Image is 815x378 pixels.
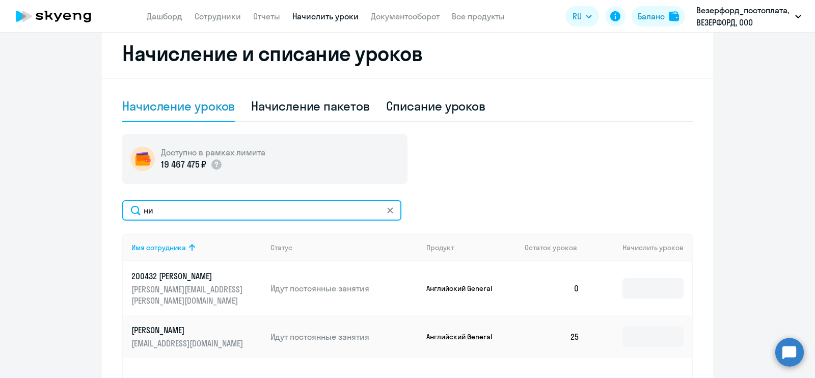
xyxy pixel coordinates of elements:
[517,315,588,358] td: 25
[147,11,182,21] a: Дашборд
[270,283,418,294] p: Идут постоянные занятия
[565,6,599,26] button: RU
[195,11,241,21] a: Сотрудники
[270,331,418,342] p: Идут постоянные занятия
[161,158,206,171] p: 19 467 475 ₽
[270,243,418,252] div: Статус
[386,98,486,114] div: Списание уроков
[131,284,246,306] p: [PERSON_NAME][EMAIL_ADDRESS][PERSON_NAME][DOMAIN_NAME]
[669,11,679,21] img: balance
[131,243,262,252] div: Имя сотрудника
[426,243,517,252] div: Продукт
[122,41,693,66] h2: Начисление и списание уроков
[253,11,280,21] a: Отчеты
[131,243,186,252] div: Имя сотрудника
[251,98,369,114] div: Начисление пакетов
[525,243,588,252] div: Остаток уроков
[452,11,505,21] a: Все продукты
[292,11,359,21] a: Начислить уроки
[131,338,246,349] p: [EMAIL_ADDRESS][DOMAIN_NAME]
[573,10,582,22] span: RU
[696,4,791,29] p: Везерфорд_постоплата, ВЕЗЕРФОРД, ООО
[130,147,155,171] img: wallet-circle.png
[525,243,577,252] span: Остаток уроков
[426,243,454,252] div: Продукт
[270,243,292,252] div: Статус
[371,11,440,21] a: Документооборот
[131,271,246,282] p: 200432 [PERSON_NAME]
[161,147,265,158] h5: Доступно в рамках лимита
[131,271,262,306] a: 200432 [PERSON_NAME][PERSON_NAME][EMAIL_ADDRESS][PERSON_NAME][DOMAIN_NAME]
[638,10,665,22] div: Баланс
[122,200,401,221] input: Проверено с помощью Zero-Phishing
[632,6,685,26] button: Балансbalance
[122,98,235,114] div: Начисление уроков
[426,332,503,341] p: Английский General
[426,284,503,293] p: Английский General
[588,234,692,261] th: Начислить уроков
[131,325,246,336] p: [PERSON_NAME]
[691,4,806,29] button: Везерфорд_постоплата, ВЕЗЕРФОРД, ООО
[517,261,588,315] td: 0
[131,325,262,349] a: [PERSON_NAME][EMAIL_ADDRESS][DOMAIN_NAME]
